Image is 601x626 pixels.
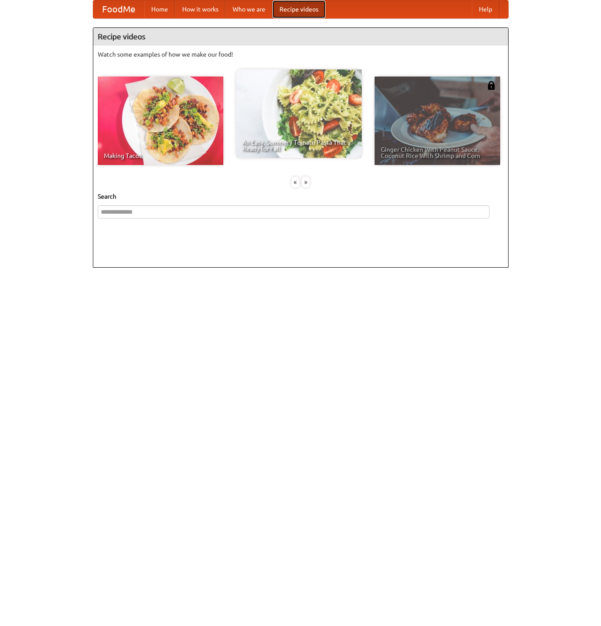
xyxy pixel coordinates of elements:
h5: Search [98,192,504,201]
h4: Recipe videos [93,28,508,46]
a: An Easy, Summery Tomato Pasta That's Ready for Fall [236,69,362,158]
span: An Easy, Summery Tomato Pasta That's Ready for Fall [242,139,356,152]
a: Help [472,0,499,18]
div: « [291,177,299,188]
span: Making Tacos [104,153,217,159]
img: 483408.png [487,81,496,90]
a: FoodMe [93,0,144,18]
div: » [302,177,310,188]
a: Making Tacos [98,77,223,165]
a: Recipe videos [272,0,325,18]
a: How it works [175,0,226,18]
a: Who we are [226,0,272,18]
a: Home [144,0,175,18]
p: Watch some examples of how we make our food! [98,50,504,59]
